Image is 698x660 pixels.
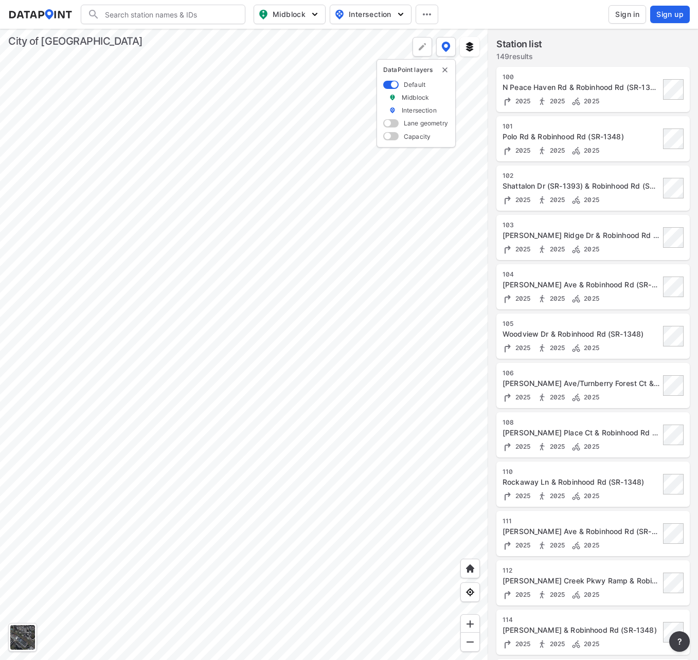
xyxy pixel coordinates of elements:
img: Turning count [503,491,513,501]
label: Intersection [402,106,437,115]
img: Turning count [503,540,513,551]
label: Station list [496,37,542,51]
span: 2025 [547,146,565,154]
span: 2025 [581,97,599,105]
span: 2025 [547,591,565,598]
div: Zoom out [460,632,480,652]
img: Bicycle count [571,294,581,304]
img: Pedestrian count [537,145,547,156]
div: Vernon Ave/Turnberry Forest Ct & Robinhood Rd (SR-1348) [503,378,660,389]
label: Capacity [404,132,431,141]
span: 2025 [547,97,565,105]
img: dataPointLogo.9353c09d.svg [8,9,73,20]
span: 2025 [513,541,531,549]
input: Search [100,6,239,23]
img: Turning count [503,392,513,402]
span: 2025 [581,492,599,500]
span: 2025 [513,196,531,204]
div: City of [GEOGRAPHIC_DATA] [8,34,143,48]
div: 105 [503,320,660,328]
img: 5YPKRKmlfpI5mqlR8AD95paCi+0kK1fRFDJSaMmawlwaeJcJwk9O2fotCW5ve9gAAAAASUVORK5CYII= [396,9,406,20]
img: Turning count [503,195,513,205]
span: 2025 [547,393,565,401]
span: 2025 [513,344,531,352]
span: 2025 [513,146,531,154]
div: Shattalon Dr (SR-1393) & Robinhood Rd (SR-1348) [503,181,660,191]
label: Midblock [402,93,429,102]
img: layers.ee07997e.svg [464,42,475,52]
div: N Peace Haven Rd & Robinhood Rd (SR-1348) [503,82,660,93]
button: Sign in [608,5,646,24]
div: 114 [503,616,660,624]
span: 2025 [513,97,531,105]
img: Bicycle count [571,343,581,353]
div: 106 [503,369,660,377]
div: 104 [503,270,660,279]
img: Turning count [503,639,513,649]
span: 2025 [547,344,565,352]
span: Midblock [258,8,319,21]
span: 2025 [513,492,531,500]
img: Bicycle count [571,639,581,649]
span: 2025 [581,196,599,204]
label: 149 results [496,51,542,62]
button: Midblock [254,5,326,24]
img: Pedestrian count [537,491,547,501]
img: map_pin_mid.602f9df1.svg [257,8,270,21]
img: Bicycle count [571,442,581,452]
div: 110 [503,468,660,476]
div: Rockaway Ln & Robinhood Rd (SR-1348) [503,477,660,487]
span: 2025 [547,640,565,648]
p: DataPoint layers [383,66,449,74]
div: Woodrow Ave & Robinhood Rd (SR-1348) [503,280,660,290]
img: MAAAAAElFTkSuQmCC [465,637,475,647]
img: Turning count [503,294,513,304]
div: View my location [460,582,480,602]
img: Bicycle count [571,590,581,600]
img: Turning count [503,343,513,353]
span: 2025 [581,146,599,154]
img: Turning count [503,96,513,106]
div: Home [460,559,480,578]
div: Polygon tool [413,37,432,57]
span: Sign in [615,9,639,20]
div: 108 [503,418,660,427]
label: Default [404,80,425,89]
span: 2025 [581,443,599,450]
img: Bicycle count [571,96,581,106]
span: 2025 [513,591,531,598]
span: 2025 [581,295,599,302]
button: delete [441,66,449,74]
img: Turning count [503,145,513,156]
span: 2025 [547,443,565,450]
span: 2025 [581,393,599,401]
span: ? [675,635,684,648]
div: NB Silas Creek Pkwy Ramp & Robinhood Rd (SR-1348) [503,576,660,586]
img: Pedestrian count [537,195,547,205]
span: 2025 [547,196,565,204]
img: zeq5HYn9AnE9l6UmnFLPAAAAAElFTkSuQmCC [465,587,475,597]
div: Tabor Place Ct & Robinhood Rd (SR-1348) [503,428,660,438]
img: Bicycle count [571,195,581,205]
img: Pedestrian count [537,540,547,551]
button: Sign up [650,6,690,23]
button: External layers [460,37,479,57]
img: Bicycle count [571,145,581,156]
div: 100 [503,73,660,81]
img: Pedestrian count [537,392,547,402]
img: +XpAUvaXAN7GudzAAAAAElFTkSuQmCC [465,563,475,574]
img: Pedestrian count [537,294,547,304]
img: Pedestrian count [537,244,547,254]
img: Bicycle count [571,244,581,254]
img: marker_Intersection.6861001b.svg [389,106,396,115]
div: Norman Rd & Robinhood Rd (SR-1348) [503,625,660,635]
span: 2025 [547,245,565,253]
img: marker_Midblock.5ba75e30.svg [389,93,396,102]
a: Sign in [606,5,648,24]
span: 2025 [513,393,531,401]
div: 101 [503,122,660,131]
div: 112 [503,566,660,575]
span: 2025 [581,640,599,648]
span: 2025 [513,640,531,648]
img: +Dz8AAAAASUVORK5CYII= [417,42,427,52]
